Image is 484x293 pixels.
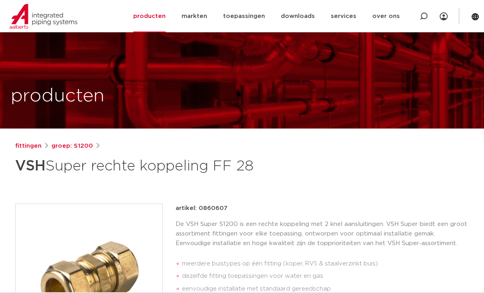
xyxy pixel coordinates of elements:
a: fittingen [15,141,41,151]
h1: Super rechte koppeling FF 28 [15,154,315,178]
strong: VSH [15,159,45,173]
a: groep: S1200 [51,141,93,151]
li: dezelfde fitting toepassingen voor water en gas [182,270,469,283]
li: meerdere buistypes op één fitting (koper, RVS & staalverzinkt buis) [182,257,469,270]
h1: producten [11,83,105,109]
p: artikel: 0860607 [176,204,227,213]
p: De VSH Super S1200 is een rechte koppeling met 2 knel aansluitingen. VSH Super biedt een groot as... [176,220,469,248]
